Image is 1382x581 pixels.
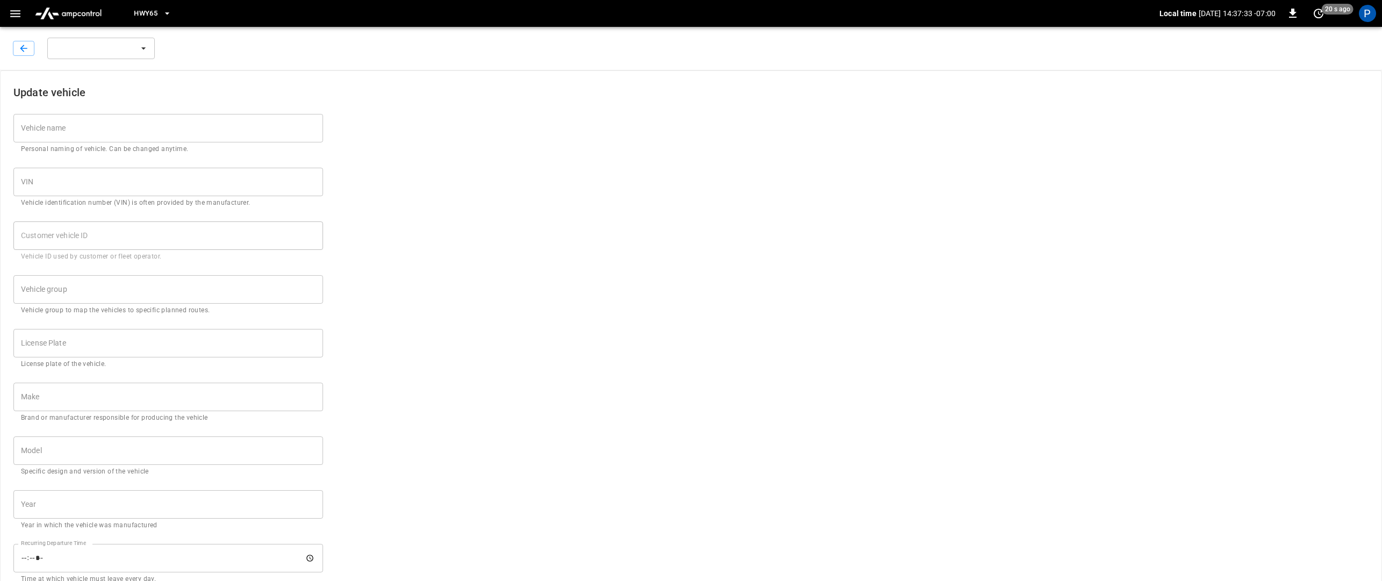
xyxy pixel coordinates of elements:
[21,539,86,548] label: Recurring Departure Time
[21,198,316,209] p: Vehicle identification number (VIN) is often provided by the manufacturer.
[21,252,316,262] p: Vehicle ID used by customer or fleet operator.
[21,359,316,370] p: License plate of the vehicle.
[21,520,316,531] p: Year in which the vehicle was manufactured
[1322,4,1354,15] span: 20 s ago
[21,305,316,316] p: Vehicle group to map the vehicles to specific planned routes.
[21,467,316,477] p: Specific design and version of the vehicle
[1199,8,1276,19] p: [DATE] 14:37:33 -07:00
[21,413,316,424] p: Brand or manufacturer responsible for producing the vehicle
[134,8,157,20] span: HWY65
[13,84,323,101] h6: Update vehicle
[1310,5,1327,22] button: set refresh interval
[130,3,176,24] button: HWY65
[31,3,106,24] img: ampcontrol.io logo
[21,144,316,155] p: Personal naming of vehicle. Can be changed anytime.
[1159,8,1197,19] p: Local time
[1359,5,1376,22] div: profile-icon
